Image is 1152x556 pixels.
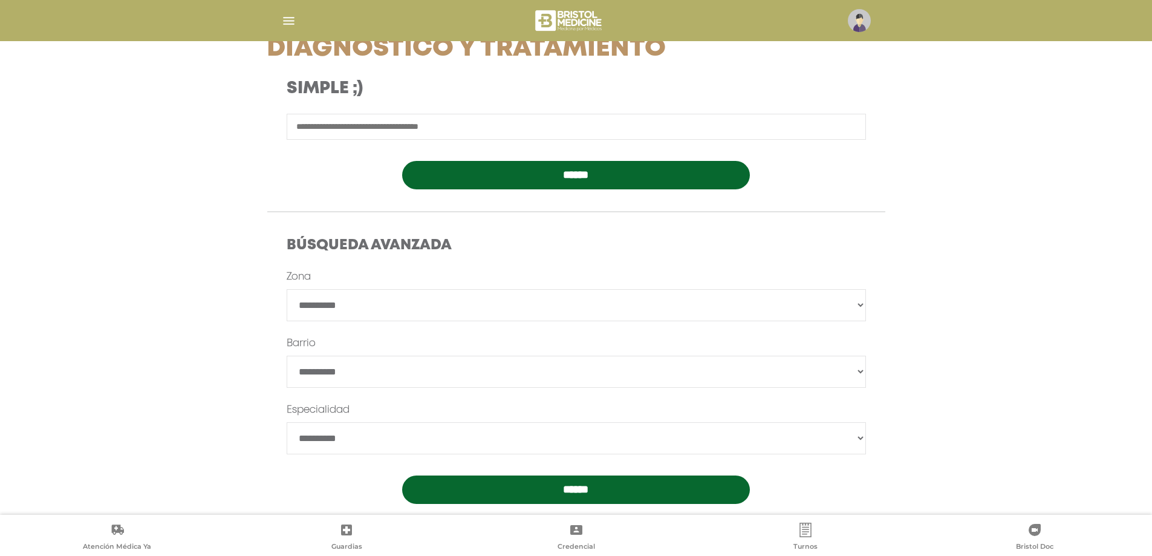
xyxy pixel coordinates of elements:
[287,79,654,99] h3: Simple ;)
[691,523,920,554] a: Turnos
[287,270,311,284] label: Zona
[2,523,232,554] a: Atención Médica Ya
[793,542,818,553] span: Turnos
[558,542,595,553] span: Credencial
[287,237,866,255] h4: Búsqueda Avanzada
[232,523,461,554] a: Guardias
[848,9,871,32] img: profile-placeholder.svg
[461,523,691,554] a: Credencial
[287,403,350,417] label: Especialidad
[83,542,151,553] span: Atención Médica Ya
[287,336,316,351] label: Barrio
[920,523,1150,554] a: Bristol Doc
[281,13,296,28] img: Cober_menu-lines-white.svg
[267,34,674,64] h1: Diagnóstico y Tratamiento
[1016,542,1053,553] span: Bristol Doc
[533,6,605,35] img: bristol-medicine-blanco.png
[331,542,362,553] span: Guardias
